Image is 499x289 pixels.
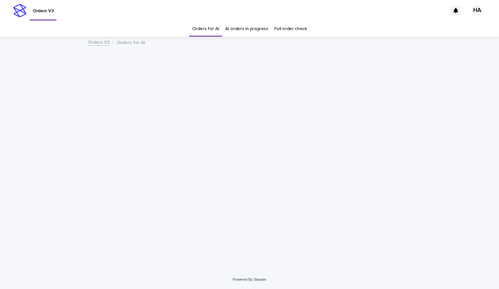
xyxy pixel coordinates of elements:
[274,21,307,37] a: Full order check
[88,38,110,46] a: Orders V3
[472,5,482,16] div: HA
[192,21,219,37] a: Orders for AI
[233,277,266,281] a: Powered By Stacker
[117,38,145,46] p: Orders for AI
[13,4,26,17] img: stacker-logo-s-only.png
[225,21,268,37] a: AI orders in progress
